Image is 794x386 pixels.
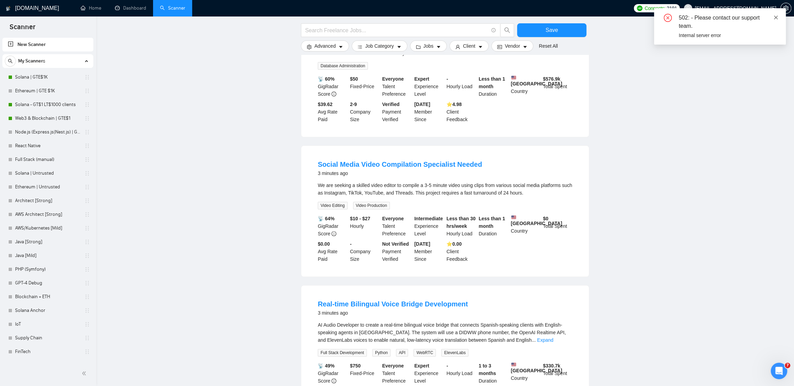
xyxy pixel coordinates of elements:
[423,42,434,50] span: Jobs
[381,75,413,98] div: Talent Preference
[541,215,574,237] div: Total Spent
[510,75,542,98] div: Country
[445,75,477,98] div: Hourly Load
[446,363,448,369] b: -
[316,215,349,237] div: GigRadar Score
[15,276,80,290] a: GPT-4 Debug
[497,44,502,49] span: idcard
[352,40,407,51] button: barsJob Categorycaret-down
[686,6,690,11] span: user
[4,22,41,36] span: Scanner
[780,3,791,14] button: setting
[15,208,80,221] a: AWS Architect [Strong]
[785,363,790,368] span: 7
[511,75,516,80] img: 🇺🇸
[350,102,357,107] b: 2-9
[781,5,791,11] span: setting
[15,70,80,84] a: Solana | GTE$1K
[318,182,572,197] div: We are seeking a skilled video editor to compile a 3-5 minute video using clips from various soci...
[84,225,90,231] span: holder
[413,362,445,385] div: Experience Level
[510,215,542,237] div: Country
[382,76,404,82] b: Everyone
[305,26,488,35] input: Search Freelance Jobs...
[441,349,468,356] span: ElevenLabs
[84,116,90,121] span: holder
[382,241,409,247] b: Not Verified
[15,290,80,304] a: Blockchain + ETH
[2,38,93,51] li: New Scanner
[413,101,445,123] div: Member Since
[510,362,542,385] div: Country
[479,76,505,89] b: Less than 1 month
[15,194,80,208] a: Architect [Strong]
[358,44,362,49] span: bars
[396,349,408,356] span: API
[365,42,394,50] span: Job Category
[84,143,90,149] span: holder
[511,215,562,226] b: [GEOGRAPHIC_DATA]
[505,42,520,50] span: Vendor
[15,345,80,359] a: FinTech
[511,362,516,367] img: 🇺🇸
[479,216,505,229] b: Less than 1 month
[446,76,448,82] b: -
[316,101,349,123] div: Avg Rate Paid
[84,129,90,135] span: holder
[331,92,336,96] span: info-circle
[160,5,185,11] a: searchScanner
[84,198,90,203] span: holder
[637,5,642,11] img: upwork-logo.png
[477,362,510,385] div: Duration
[15,359,80,372] a: MVP
[446,102,462,107] b: ⭐️ 4.98
[15,180,80,194] a: Ethereum | Untrusted
[511,362,562,373] b: [GEOGRAPHIC_DATA]
[382,363,404,369] b: Everyone
[381,240,413,263] div: Payment Verified
[414,241,430,247] b: [DATE]
[318,321,572,344] div: AI Audio Developer to create a real-time bilingual voice bridge that connects Spanish-speaking cl...
[318,62,368,70] span: Database Administration
[543,76,560,82] b: $ 576.9k
[491,40,533,51] button: idcardVendorcaret-down
[15,84,80,98] a: Ethereum | GTE $1K
[532,337,536,343] span: ...
[381,215,413,237] div: Talent Preference
[445,240,477,263] div: Client Feedback
[84,280,90,286] span: holder
[382,216,404,221] b: Everyone
[414,363,429,369] b: Expert
[5,59,15,63] span: search
[15,249,80,262] a: Java [Mild]
[84,212,90,217] span: holder
[500,23,514,37] button: search
[331,231,336,236] span: info-circle
[318,300,468,308] a: Real-time Bilingual Voice Bridge Development
[84,294,90,300] span: holder
[463,42,475,50] span: Client
[413,349,436,356] span: WebRTC
[445,215,477,237] div: Hourly Load
[541,75,574,98] div: Total Spent
[84,253,90,258] span: holder
[8,38,88,51] a: New Scanner
[414,216,443,221] b: Intermediate
[478,44,483,49] span: caret-down
[667,4,677,12] span: 2191
[381,362,413,385] div: Talent Preference
[491,28,496,33] span: info-circle
[449,40,489,51] button: userClientcaret-down
[318,216,335,221] b: 📡 64%
[84,74,90,80] span: holder
[18,54,45,68] span: My Scanners
[397,44,401,49] span: caret-down
[455,44,460,49] span: user
[318,363,335,369] b: 📡 49%
[445,362,477,385] div: Hourly Load
[314,42,336,50] span: Advanced
[414,76,429,82] b: Expert
[523,44,527,49] span: caret-down
[543,363,560,369] b: $ 330.7k
[331,378,336,383] span: info-circle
